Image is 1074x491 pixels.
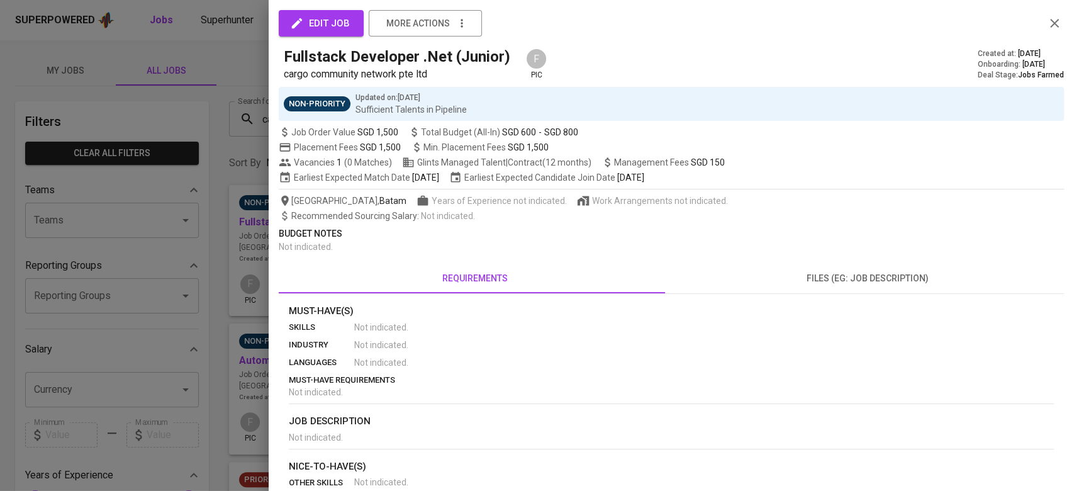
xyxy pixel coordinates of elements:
p: Must-Have(s) [289,304,1054,319]
span: Non-Priority [284,98,350,110]
span: Not indicated . [289,387,343,397]
span: SGD 800 [544,126,578,138]
span: Min. Placement Fees [423,142,549,152]
span: Not indicated . [421,211,475,221]
span: Glints Managed Talent | Contract (12 months) [402,156,591,169]
span: files (eg: job description) [679,271,1056,286]
div: pic [525,48,547,81]
span: [DATE] [1022,59,1045,70]
p: Sufficient Talents in Pipeline [355,103,467,116]
div: Created at : [978,48,1064,59]
h5: Fullstack Developer .Net (Junior) [284,47,510,67]
p: job description [289,414,1054,429]
span: Work Arrangements not indicated. [592,195,728,207]
span: Batam [379,195,406,207]
span: Earliest Expected Match Date [279,171,439,184]
p: nice-to-have(s) [289,460,1054,474]
div: F [525,48,547,70]
span: [GEOGRAPHIC_DATA] , [279,195,406,207]
span: SGD 1,500 [508,142,549,152]
span: cargo community network pte ltd [284,68,427,80]
p: Budget Notes [279,227,1064,240]
span: Not indicated . [354,476,408,488]
span: 1 [335,156,342,169]
p: industry [289,339,354,351]
p: must-have requirements [289,374,1054,387]
span: Not indicated . [289,432,343,443]
span: Not indicated . [354,339,408,351]
span: Recommended Sourcing Salary : [291,211,421,221]
span: [DATE] [1018,48,1041,59]
span: requirements [286,271,664,286]
span: Not indicated . [354,321,408,334]
span: SGD 1,500 [360,142,401,152]
p: skills [289,321,354,334]
span: SGD 1,500 [357,126,398,138]
p: Updated on : [DATE] [355,92,467,103]
span: [DATE] [617,171,644,184]
span: Job Order Value [279,126,398,138]
span: more actions [386,16,450,31]
button: more actions [369,10,482,37]
span: Total Budget (All-In) [408,126,578,138]
button: edit job [279,10,364,37]
span: Not indicated . [354,356,408,369]
div: Deal Stage : [978,70,1064,81]
span: edit job [293,15,350,31]
span: Jobs Farmed [1018,71,1064,79]
div: Onboarding : [978,59,1064,70]
p: languages [289,356,354,369]
span: Management Fees [614,157,725,167]
span: Earliest Expected Candidate Join Date [449,171,644,184]
span: Vacancies ( 0 Matches ) [279,156,392,169]
p: other skills [289,477,354,489]
span: - [539,126,542,138]
span: SGD 600 [502,126,536,138]
span: [DATE] [412,171,439,184]
span: Years of Experience not indicated. [432,195,567,207]
span: Placement Fees [294,142,401,152]
span: SGD 150 [691,157,725,167]
span: Not indicated . [279,242,333,252]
